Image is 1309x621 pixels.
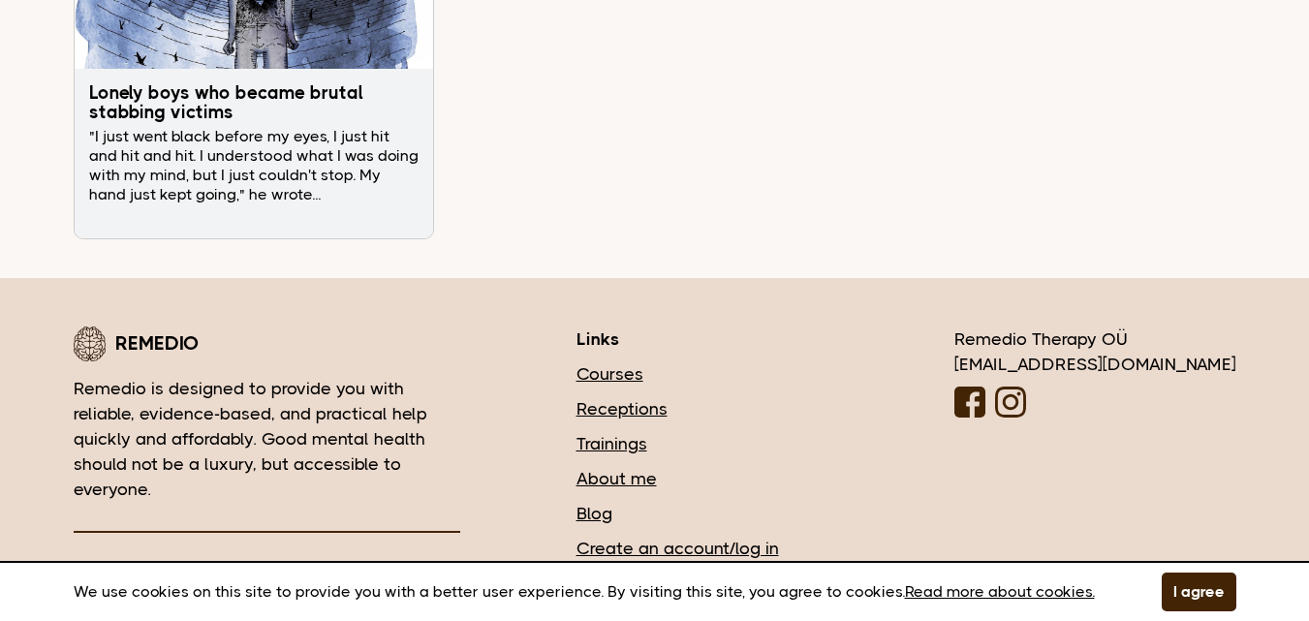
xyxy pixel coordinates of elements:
[577,466,838,491] a: About me
[577,434,647,453] font: Trainings
[577,501,838,526] a: Blog
[577,539,779,558] font: Create an account/log in
[1173,582,1225,601] font: I agree
[74,582,905,601] font: We use cookies on this site to provide you with a better user experience. By visiting this site, ...
[954,329,1128,349] font: Remedio Therapy OÜ
[577,399,668,419] font: Receptions
[954,355,1236,374] font: [EMAIL_ADDRESS][DOMAIN_NAME]
[954,387,985,418] img: Facebook logo
[995,387,1026,418] img: Instagram logo
[577,504,612,523] font: Blog
[905,579,1095,605] a: Read more about cookies.
[1162,573,1236,611] button: I agree
[577,361,838,387] a: Courses
[577,329,619,349] font: Links
[89,127,419,203] font: "I just went black before my eyes, I just hit and hit and hit. I understood what I was doing with...
[577,364,643,384] font: Courses
[577,396,838,421] a: Receptions
[577,536,838,561] a: Create an account/log in
[577,469,657,488] font: About me
[89,82,363,122] font: Lonely boys who became brutal stabbing victims
[74,379,427,499] font: Remedio is designed to provide you with reliable, evidence-based, and practical help quickly and ...
[115,332,200,355] font: Remedio
[74,326,106,361] img: Remedio logo
[905,582,1095,601] font: Read more about cookies.
[577,431,838,456] a: Trainings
